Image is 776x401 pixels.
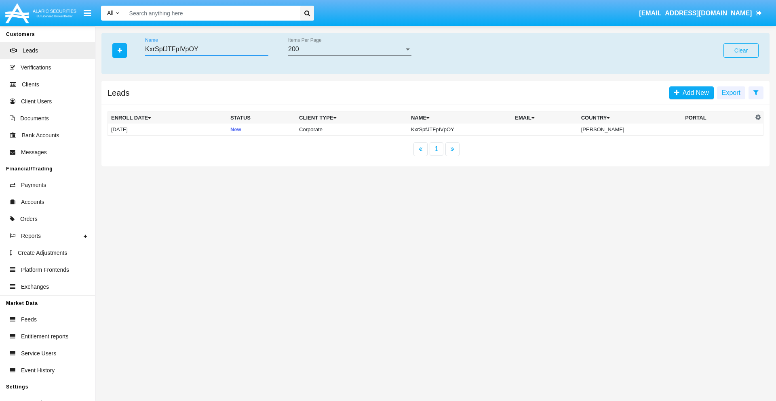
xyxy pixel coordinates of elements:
a: [EMAIL_ADDRESS][DOMAIN_NAME] [635,2,766,25]
td: New [227,124,296,136]
span: [EMAIL_ADDRESS][DOMAIN_NAME] [639,10,752,17]
th: Client Type [296,112,408,124]
span: Leads [23,46,38,55]
span: 200 [288,46,299,52]
th: Enroll Date [108,112,227,124]
nav: paginator [101,142,770,156]
a: Add New [669,86,714,99]
span: Clients [22,80,39,89]
span: Documents [20,114,49,123]
span: All [107,10,114,16]
span: Entitlement reports [21,332,69,341]
span: Feeds [21,315,37,324]
th: Name [408,112,512,124]
span: Create Adjustments [18,249,67,257]
th: Portal [682,112,753,124]
span: Export [722,89,740,96]
span: Messages [21,148,47,157]
span: Bank Accounts [22,131,59,140]
span: Verifications [21,63,51,72]
span: Accounts [21,198,44,206]
h5: Leads [108,90,130,96]
span: Event History [21,366,55,375]
img: Logo image [4,1,78,25]
th: Status [227,112,296,124]
span: Add New [679,89,709,96]
td: [DATE] [108,124,227,136]
span: Platform Frontends [21,266,69,274]
a: All [101,9,125,17]
button: Clear [723,43,759,58]
th: Email [512,112,578,124]
td: Corporate [296,124,408,136]
span: Service Users [21,349,56,358]
span: Client Users [21,97,52,106]
span: Exchanges [21,283,49,291]
th: Country [578,112,682,124]
td: KxrSpfJTFpIVpOY [408,124,512,136]
span: Payments [21,181,46,189]
span: Reports [21,232,41,240]
span: Orders [20,215,38,223]
input: Search [125,6,297,21]
td: [PERSON_NAME] [578,124,682,136]
button: Export [717,86,745,99]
